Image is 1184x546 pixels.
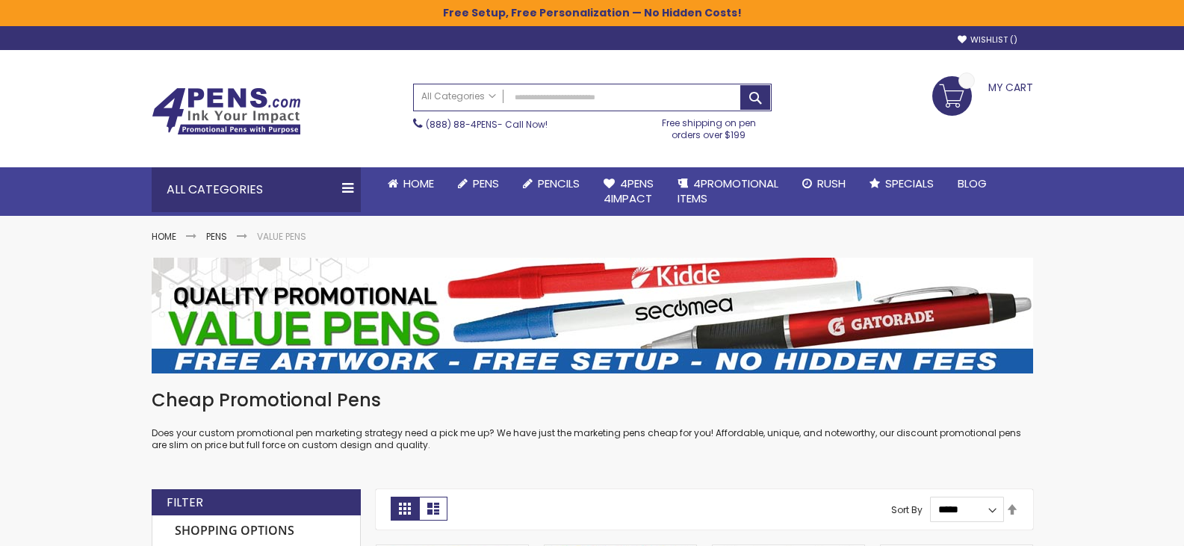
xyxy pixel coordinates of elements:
[958,176,987,191] span: Blog
[206,230,227,243] a: Pens
[678,176,778,206] span: 4PROMOTIONAL ITEMS
[646,111,772,141] div: Free shipping on pen orders over $199
[446,167,511,200] a: Pens
[885,176,934,191] span: Specials
[604,176,654,206] span: 4Pens 4impact
[858,167,946,200] a: Specials
[421,90,496,102] span: All Categories
[414,84,503,109] a: All Categories
[666,167,790,216] a: 4PROMOTIONALITEMS
[167,494,203,511] strong: Filter
[426,118,498,131] a: (888) 88-4PENS
[473,176,499,191] span: Pens
[403,176,434,191] span: Home
[152,388,1033,452] div: Does your custom promotional pen marketing strategy need a pick me up? We have just the marketing...
[592,167,666,216] a: 4Pens4impact
[152,87,301,135] img: 4Pens Custom Pens and Promotional Products
[152,167,361,212] div: All Categories
[790,167,858,200] a: Rush
[152,230,176,243] a: Home
[511,167,592,200] a: Pencils
[958,34,1017,46] a: Wishlist
[152,388,1033,412] h1: Cheap Promotional Pens
[891,503,923,515] label: Sort By
[538,176,580,191] span: Pencils
[257,230,306,243] strong: Value Pens
[391,497,419,521] strong: Grid
[426,118,548,131] span: - Call Now!
[152,258,1033,373] img: Value Pens
[376,167,446,200] a: Home
[946,167,999,200] a: Blog
[817,176,846,191] span: Rush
